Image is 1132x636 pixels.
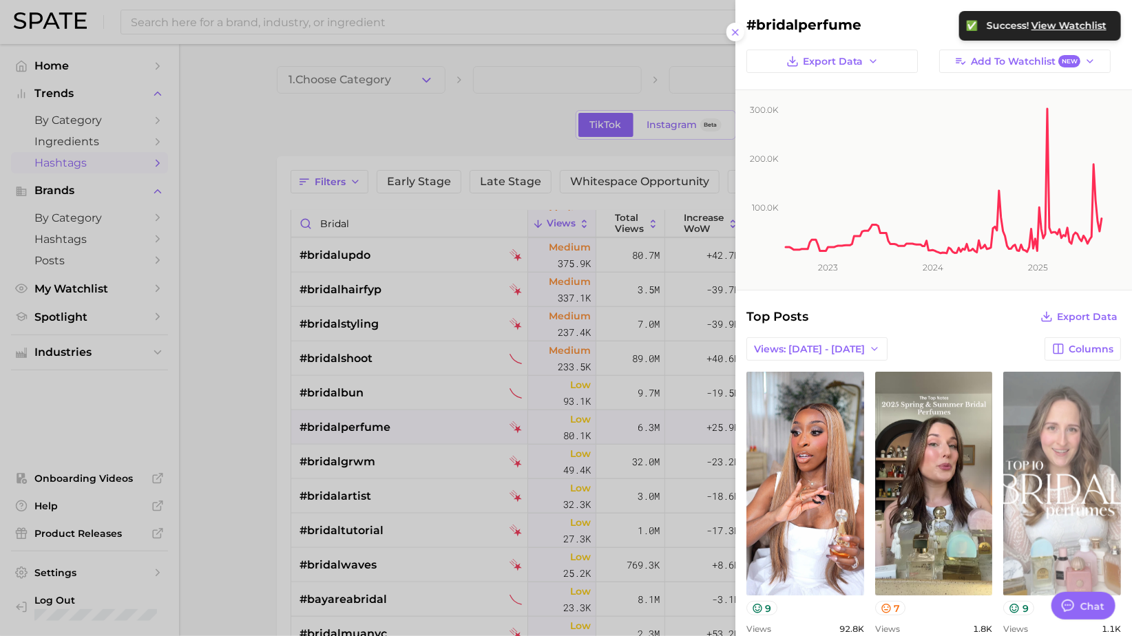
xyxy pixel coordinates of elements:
[746,337,888,361] button: Views: [DATE] - [DATE]
[1058,55,1080,68] span: New
[752,202,779,213] tspan: 100.0k
[1003,624,1028,634] span: Views
[750,105,779,115] tspan: 300.0k
[971,55,1080,68] span: Add to Watchlist
[987,19,1107,32] div: Success!
[1102,624,1121,634] span: 1.1k
[746,50,918,73] button: Export Data
[973,624,992,634] span: 1.8k
[875,601,906,615] button: 7
[746,624,771,634] span: Views
[746,307,808,326] span: Top Posts
[818,262,838,273] tspan: 2023
[966,19,980,32] div: ✅
[1003,601,1034,615] button: 9
[839,624,864,634] span: 92.8k
[754,343,865,355] span: Views: [DATE] - [DATE]
[746,17,1121,33] h2: #bridalperfume
[746,601,777,615] button: 9
[1031,19,1107,32] button: View Watchlist
[1028,262,1048,273] tspan: 2025
[875,624,900,634] span: Views
[1057,311,1118,323] span: Export Data
[1045,337,1121,361] button: Columns
[1037,307,1121,326] button: Export Data
[1031,20,1107,32] span: View Watchlist
[803,56,863,67] span: Export Data
[1069,343,1113,355] span: Columns
[750,153,779,164] tspan: 200.0k
[923,262,943,273] tspan: 2024
[939,50,1111,73] button: Add to WatchlistNew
